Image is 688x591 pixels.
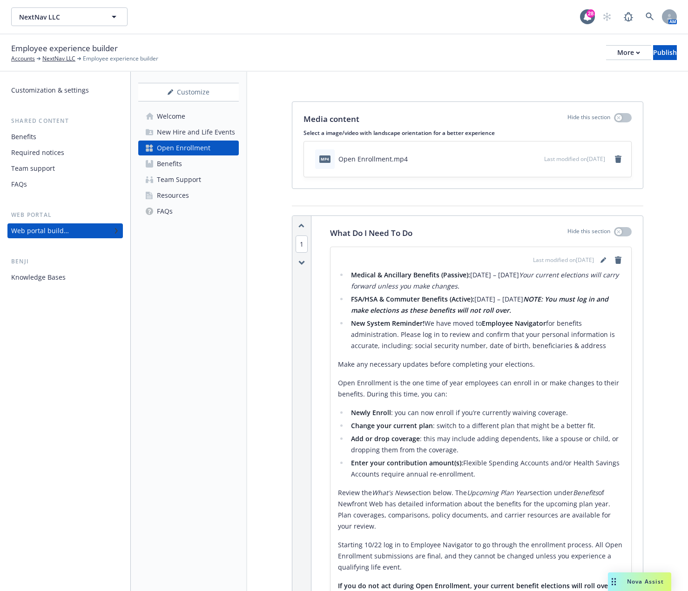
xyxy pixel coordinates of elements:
span: Employee experience builder [83,54,158,63]
div: Open Enrollment [157,141,210,155]
button: Nova Assist [608,572,671,591]
em: What's New [372,488,409,497]
a: FAQs [7,177,123,192]
strong: Enter your contribution amount(s): [351,458,463,467]
div: Publish [653,46,677,60]
li: : switch to a different plan that might be a better fit. [348,420,624,431]
div: Benefits [157,156,182,171]
div: Drag to move [608,572,620,591]
li: : this may include adding dependents, like a spouse or child, or dropping them from the coverage. [348,433,624,456]
a: Resources [138,188,239,203]
button: 1 [296,239,308,249]
a: Report a Bug [619,7,638,26]
div: Required notices [11,145,64,160]
em: Upcoming Plan Year [467,488,530,497]
span: NextNav LLC [19,12,100,22]
p: Hide this section [567,113,610,125]
span: Last modified on [DATE] [544,155,605,163]
a: editPencil [598,255,609,266]
a: Knowledge Bases [7,270,123,285]
div: Welcome [157,109,185,124]
div: Team Support [157,172,201,187]
div: Resources [157,188,189,203]
p: Select a image/video with landscape orientation for a better experience [304,129,632,137]
div: Benefits [11,129,36,144]
button: preview file [532,154,540,164]
a: Start snowing [598,7,616,26]
div: More [617,46,640,60]
p: Review the section below. The section under of Newfront Web has detailed information about the be... [338,487,624,532]
div: Team support [11,161,55,176]
p: Open Enrollment is the one time of year employees can enroll in or make changes to their benefits... [338,377,624,400]
a: Required notices [7,145,123,160]
strong: FSA/HSA & Commuter Benefits (Active): [351,295,474,303]
p: Media content [304,113,359,125]
button: Publish [653,45,677,60]
a: New Hire and Life Events [138,125,239,140]
span: 1 [296,235,308,253]
span: Last modified on [DATE] [533,256,594,264]
div: Open Enrollment.mp4 [338,154,408,164]
li: Flexible Spending Accounts and/or Health Savings Accounts require annual re-enrollment. [348,457,624,480]
em: Benefits [573,488,598,497]
a: Open Enrollment [138,141,239,155]
div: Shared content [7,116,123,126]
strong: Medical & Ancillary Benefits (Passive): [351,270,470,279]
a: NextNav LLC [42,54,75,63]
div: New Hire and Life Events [157,125,235,140]
a: FAQs [138,204,239,219]
p: Starting 10/22 log in to Employee Navigator to go through the enrollment process. All Open Enroll... [338,539,624,573]
strong: NOTE: You must log in and make elections as these benefits will not roll over. [351,295,608,315]
button: Customize [138,83,239,101]
li: We have moved to for benefits administration. Please log in to review and confirm that your perso... [348,318,624,351]
a: remove [613,154,624,165]
button: More [606,45,651,60]
li: : you can now enroll if you’re currently waiving coverage. [348,407,624,418]
a: remove [613,255,624,266]
p: Make any necessary updates before completing your elections. [338,359,624,370]
a: Customization & settings [7,83,123,98]
a: Team support [7,161,123,176]
strong: Newly Enroll [351,408,391,417]
strong: Add or drop coverage [351,434,420,443]
p: Hide this section [567,227,610,239]
li: [DATE] – [DATE] [348,294,624,316]
a: Search [641,7,659,26]
strong: Change your current plan [351,421,433,430]
a: Benefits [138,156,239,171]
a: Accounts [11,54,35,63]
a: Team Support [138,172,239,187]
a: Welcome [138,109,239,124]
div: FAQs [11,177,27,192]
span: Employee experience builder [11,42,118,54]
strong: New System Reminder! [351,319,425,328]
p: What Do I Need To Do [330,227,412,239]
div: 28 [587,9,595,18]
li: [DATE] – [DATE] [348,269,624,292]
div: Knowledge Bases [11,270,66,285]
a: Benefits [7,129,123,144]
div: Web portal [7,210,123,220]
em: Your current elections will carry forward unless you make changes. [351,270,619,290]
strong: Employee Navigator [482,319,546,328]
div: FAQs [157,204,173,219]
button: NextNav LLC [11,7,128,26]
div: Customization & settings [11,83,89,98]
div: Web portal builder [11,223,69,238]
a: Web portal builder [7,223,123,238]
span: mp4 [319,155,331,162]
span: Nova Assist [627,578,664,585]
div: Benji [7,257,123,266]
button: download file [517,154,525,164]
